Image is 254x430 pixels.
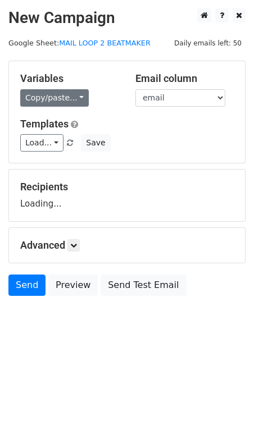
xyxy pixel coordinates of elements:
h5: Recipients [20,181,234,193]
a: Copy/paste... [20,89,89,107]
a: MAIL LOOP 2 BEATMAKER [59,39,151,47]
a: Send Test Email [101,275,186,296]
a: Daily emails left: 50 [170,39,246,47]
button: Save [81,134,110,152]
span: Daily emails left: 50 [170,37,246,49]
div: Loading... [20,181,234,210]
small: Google Sheet: [8,39,151,47]
a: Load... [20,134,63,152]
h2: New Campaign [8,8,246,28]
h5: Advanced [20,239,234,251]
a: Send [8,275,46,296]
a: Preview [48,275,98,296]
h5: Email column [135,72,234,85]
a: Templates [20,118,69,130]
h5: Variables [20,72,119,85]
